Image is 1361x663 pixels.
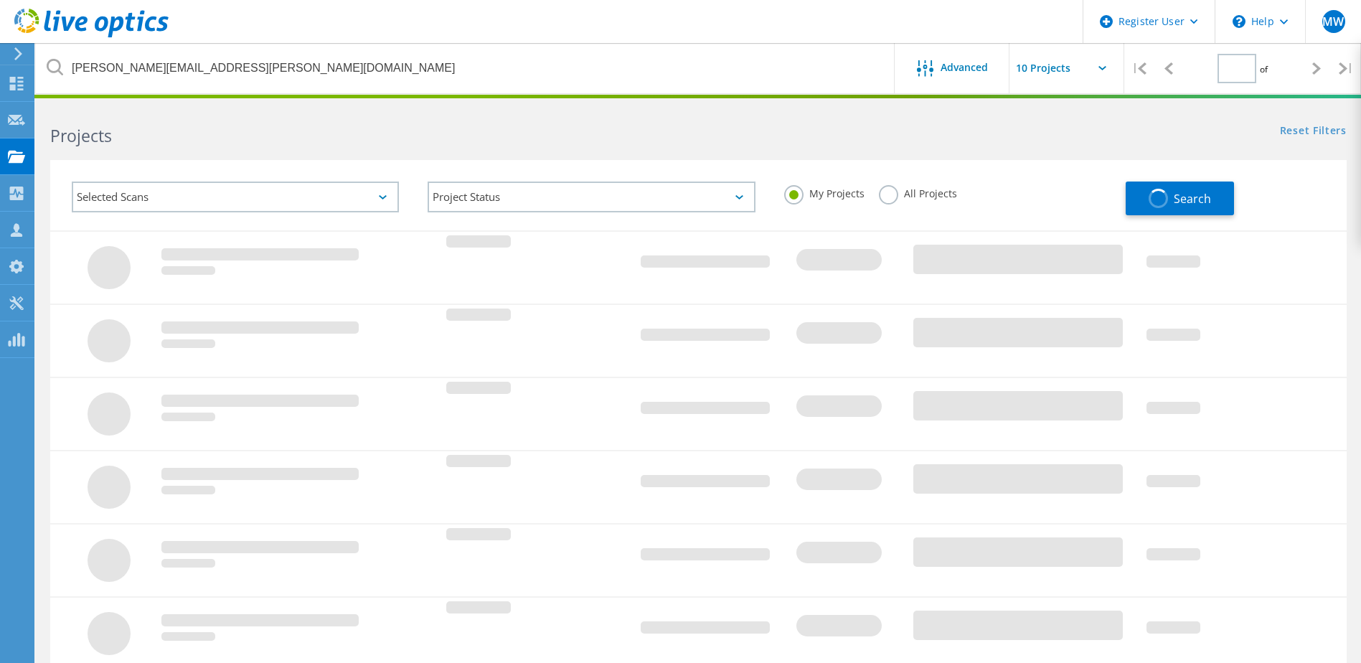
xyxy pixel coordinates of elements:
[1124,43,1154,94] div: |
[1280,126,1347,138] a: Reset Filters
[72,182,399,212] div: Selected Scans
[879,185,957,199] label: All Projects
[36,43,895,93] input: Search projects by name, owner, ID, company, etc
[428,182,755,212] div: Project Status
[941,62,988,72] span: Advanced
[14,30,169,40] a: Live Optics Dashboard
[1126,182,1234,215] button: Search
[784,185,865,199] label: My Projects
[1174,191,1211,207] span: Search
[1322,16,1344,27] span: MW
[1260,63,1268,75] span: of
[1233,15,1245,28] svg: \n
[1332,43,1361,94] div: |
[50,124,112,147] b: Projects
